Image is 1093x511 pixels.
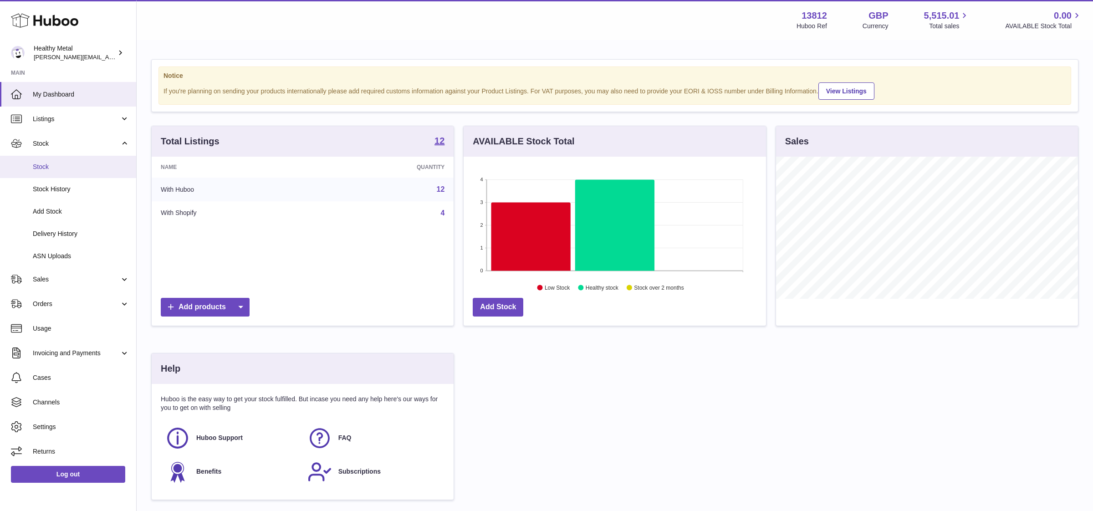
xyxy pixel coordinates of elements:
[33,163,129,171] span: Stock
[480,177,483,182] text: 4
[161,363,180,375] h3: Help
[152,201,315,225] td: With Shopify
[797,22,827,31] div: Huboo Ref
[161,395,444,412] p: Huboo is the easy way to get your stock fulfilled. But incase you need any help here's our ways f...
[338,434,352,442] span: FAQ
[163,81,1066,100] div: If you're planning on sending your products internationally please add required customs informati...
[152,178,315,201] td: With Huboo
[307,460,440,484] a: Subscriptions
[163,72,1066,80] strong: Notice
[196,467,221,476] span: Benefits
[33,207,129,216] span: Add Stock
[818,82,874,100] a: View Listings
[161,298,250,317] a: Add products
[480,222,483,228] text: 2
[11,46,25,60] img: jose@healthy-metal.com
[34,44,116,61] div: Healthy Metal
[33,447,129,456] span: Returns
[634,285,684,291] text: Stock over 2 months
[480,245,483,250] text: 1
[1005,10,1082,31] a: 0.00 AVAILABLE Stock Total
[480,268,483,273] text: 0
[165,460,298,484] a: Benefits
[434,136,444,145] strong: 12
[33,90,129,99] span: My Dashboard
[152,157,315,178] th: Name
[868,10,888,22] strong: GBP
[33,423,129,431] span: Settings
[440,209,444,217] a: 4
[33,185,129,194] span: Stock History
[863,22,889,31] div: Currency
[437,185,445,193] a: 12
[315,157,454,178] th: Quantity
[924,10,970,31] a: 5,515.01 Total sales
[196,434,243,442] span: Huboo Support
[473,298,523,317] a: Add Stock
[161,135,220,148] h3: Total Listings
[33,398,129,407] span: Channels
[33,252,129,261] span: ASN Uploads
[434,136,444,147] a: 12
[545,285,570,291] text: Low Stock
[473,135,574,148] h3: AVAILABLE Stock Total
[802,10,827,22] strong: 13812
[924,10,960,22] span: 5,515.01
[33,349,120,358] span: Invoicing and Payments
[33,115,120,123] span: Listings
[33,300,120,308] span: Orders
[34,53,183,61] span: [PERSON_NAME][EMAIL_ADDRESS][DOMAIN_NAME]
[586,285,619,291] text: Healthy stock
[33,139,120,148] span: Stock
[929,22,970,31] span: Total sales
[33,275,120,284] span: Sales
[1005,22,1082,31] span: AVAILABLE Stock Total
[33,324,129,333] span: Usage
[480,199,483,205] text: 3
[1054,10,1072,22] span: 0.00
[33,373,129,382] span: Cases
[307,426,440,450] a: FAQ
[165,426,298,450] a: Huboo Support
[785,135,809,148] h3: Sales
[338,467,381,476] span: Subscriptions
[33,230,129,238] span: Delivery History
[11,466,125,482] a: Log out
